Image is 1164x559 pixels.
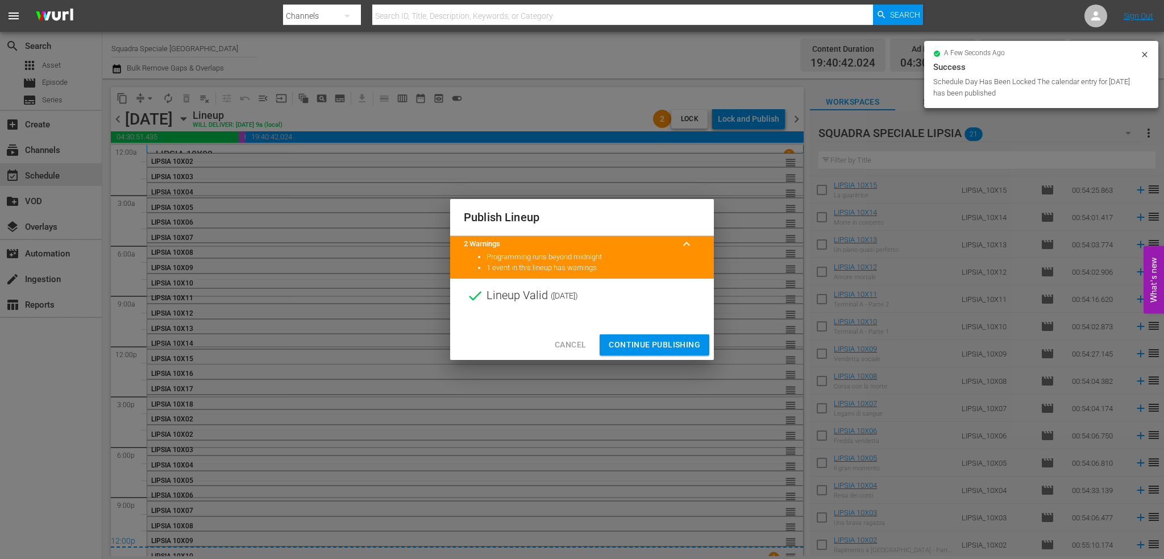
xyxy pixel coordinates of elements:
div: Success [933,60,1149,74]
span: keyboard_arrow_up [680,237,693,251]
button: Cancel [546,334,595,355]
span: a few seconds ago [944,49,1005,58]
div: Lineup Valid [450,279,714,313]
button: Open Feedback Widget [1144,246,1164,313]
li: 1 event in this lineup has warnings. [487,263,700,274]
span: Search [890,5,920,25]
button: keyboard_arrow_up [673,230,700,258]
span: menu [7,9,20,23]
li: Programming runs beyond midnight [487,252,700,263]
img: ans4CAIJ8jUAAAAAAAAAAAAAAAAAAAAAAAAgQb4GAAAAAAAAAAAAAAAAAAAAAAAAJMjXAAAAAAAAAAAAAAAAAAAAAAAAgAT5G... [27,3,82,30]
button: Continue Publishing [600,334,709,355]
span: Cancel [555,338,586,352]
div: Schedule Day Has Been Locked The calendar entry for [DATE] has been published [933,76,1137,99]
a: Sign Out [1124,11,1153,20]
h2: Publish Lineup [464,208,700,226]
span: Continue Publishing [609,338,700,352]
span: ( [DATE] ) [551,287,578,304]
title: 2 Warnings [464,239,673,250]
